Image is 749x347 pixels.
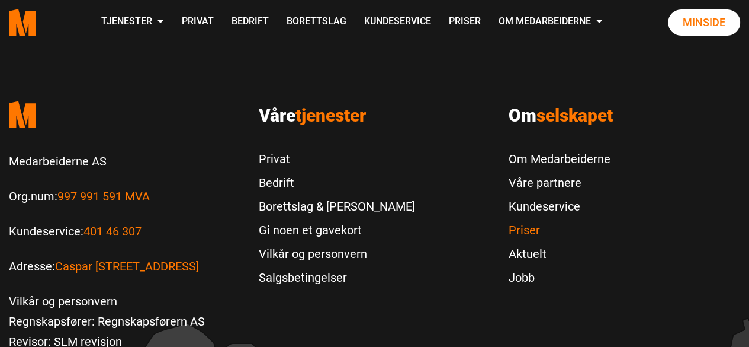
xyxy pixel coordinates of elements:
a: Bedrift [222,1,277,43]
p: Medarbeiderne AS [9,151,241,171]
a: Gi noen et gavekort [259,218,415,242]
a: Vilkår og personvern [259,242,415,266]
a: Om Medarbeiderne [489,1,611,43]
a: Privat [172,1,222,43]
h3: Våre [259,105,491,126]
a: Priser [439,1,489,43]
a: Les mer om Caspar Storms vei 16, 0664 Oslo [55,259,199,273]
a: Minside [668,9,740,36]
a: Salgsbetingelser [259,266,415,289]
a: Våre partnere [508,171,610,195]
a: Aktuelt [508,242,610,266]
a: Vilkår og personvern [9,294,117,308]
a: Kundeservice [355,1,439,43]
a: Bedrift [259,171,415,195]
a: Call us to 401 46 307 [83,224,142,238]
a: Regnskapsfører: Regnskapsførern AS [9,314,205,329]
a: Om Medarbeiderne [508,147,610,171]
a: Les mer om Org.num [57,189,150,203]
a: Jobb [508,266,610,289]
p: Adresse: [9,256,241,276]
p: Kundeservice: [9,221,241,241]
a: Priser [508,218,610,242]
p: Org.num: [9,186,241,206]
a: Kundeservice [508,195,610,218]
a: Medarbeiderne start [9,92,241,136]
span: selskapet [536,105,612,126]
a: Tjenester [92,1,172,43]
span: tjenester [295,105,366,126]
h3: Om [508,105,740,126]
a: Borettslag [277,1,355,43]
a: Borettslag & [PERSON_NAME] [259,195,415,218]
a: Privat [259,147,415,171]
